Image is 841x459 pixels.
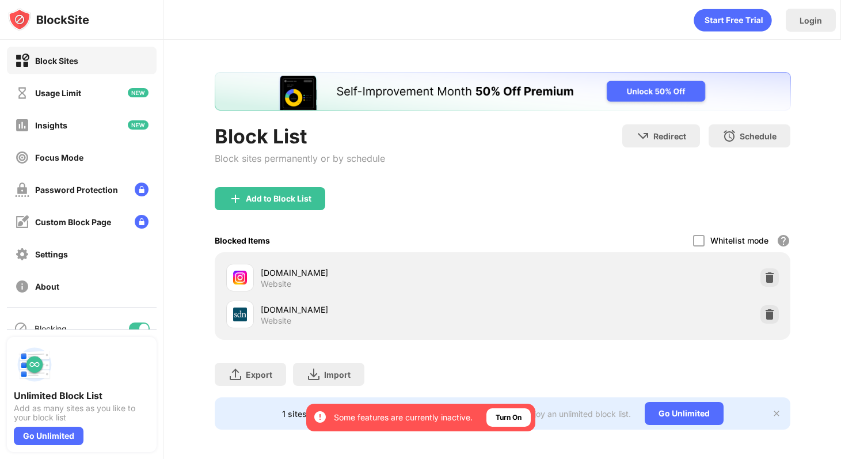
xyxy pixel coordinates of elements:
div: Go Unlimited [645,402,724,425]
div: 1 sites left to add to your block list. [282,409,417,419]
img: logo-blocksite.svg [8,8,89,31]
div: Focus Mode [35,153,83,162]
div: Block Sites [35,56,78,66]
img: new-icon.svg [128,88,149,97]
div: Export [246,370,272,380]
div: Blocking [35,324,67,333]
img: customize-block-page-off.svg [15,215,29,229]
div: Insights [35,120,67,130]
iframe: Banner [215,72,791,111]
div: Website [261,316,291,326]
div: Unlimited Block List [14,390,150,401]
img: x-button.svg [772,409,781,418]
img: settings-off.svg [15,247,29,261]
img: error-circle-white.svg [313,410,327,424]
img: push-block-list.svg [14,344,55,385]
div: Block List [215,124,385,148]
div: [DOMAIN_NAME] [261,267,503,279]
div: Usage Limit [35,88,81,98]
img: time-usage-off.svg [15,86,29,100]
img: lock-menu.svg [135,215,149,229]
img: new-icon.svg [128,120,149,130]
div: Turn On [496,412,522,423]
img: lock-menu.svg [135,183,149,196]
div: Blocked Items [215,236,270,245]
img: block-on.svg [15,54,29,68]
img: favicons [233,308,247,321]
div: Block sites permanently or by schedule [215,153,385,164]
div: Add as many sites as you like to your block list [14,404,150,422]
div: [DOMAIN_NAME] [261,304,503,316]
div: Redirect [653,131,686,141]
div: Some features are currently inactive. [334,412,473,423]
div: Settings [35,249,68,259]
img: password-protection-off.svg [15,183,29,197]
img: insights-off.svg [15,118,29,132]
img: blocking-icon.svg [14,321,28,335]
img: favicons [233,271,247,284]
img: about-off.svg [15,279,29,294]
div: Whitelist mode [710,236,768,245]
div: Go Unlimited [14,427,83,445]
div: Website [261,279,291,289]
img: focus-off.svg [15,150,29,165]
div: Custom Block Page [35,217,111,227]
div: Schedule [740,131,777,141]
div: animation [694,9,772,32]
div: Add to Block List [246,194,311,203]
div: Import [324,370,351,380]
div: Password Protection [35,185,118,195]
div: About [35,282,59,291]
div: Login [800,16,822,25]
